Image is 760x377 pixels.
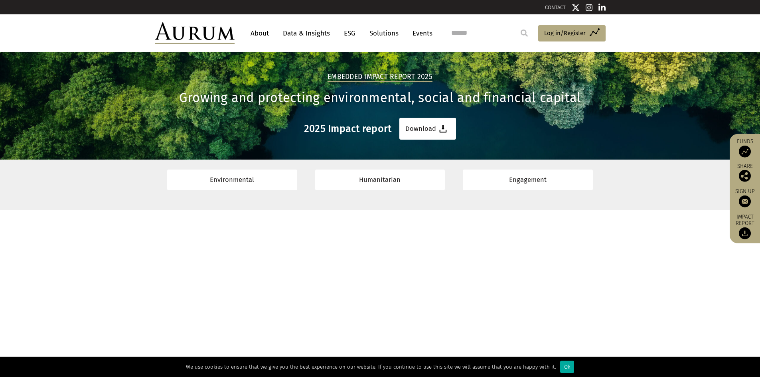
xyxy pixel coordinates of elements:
[155,90,606,106] h1: Growing and protecting environmental, social and financial capital
[598,4,606,12] img: Linkedin icon
[155,22,235,44] img: Aurum
[586,4,593,12] img: Instagram icon
[538,25,606,42] a: Log in/Register
[734,163,756,182] div: Share
[279,26,334,41] a: Data & Insights
[739,195,751,207] img: Sign up to our newsletter
[399,118,456,140] a: Download
[544,28,586,38] span: Log in/Register
[739,170,751,182] img: Share this post
[247,26,273,41] a: About
[734,213,756,239] a: Impact report
[365,26,403,41] a: Solutions
[167,170,297,190] a: Environmental
[572,4,580,12] img: Twitter icon
[463,170,593,190] a: Engagement
[304,123,392,135] h3: 2025 Impact report
[734,188,756,207] a: Sign up
[734,138,756,157] a: Funds
[739,145,751,157] img: Access Funds
[315,170,445,190] a: Humanitarian
[340,26,359,41] a: ESG
[328,73,432,82] h2: Embedded Impact report 2025
[516,25,532,41] input: Submit
[545,4,566,10] a: CONTACT
[560,361,574,373] div: Ok
[409,26,432,41] a: Events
